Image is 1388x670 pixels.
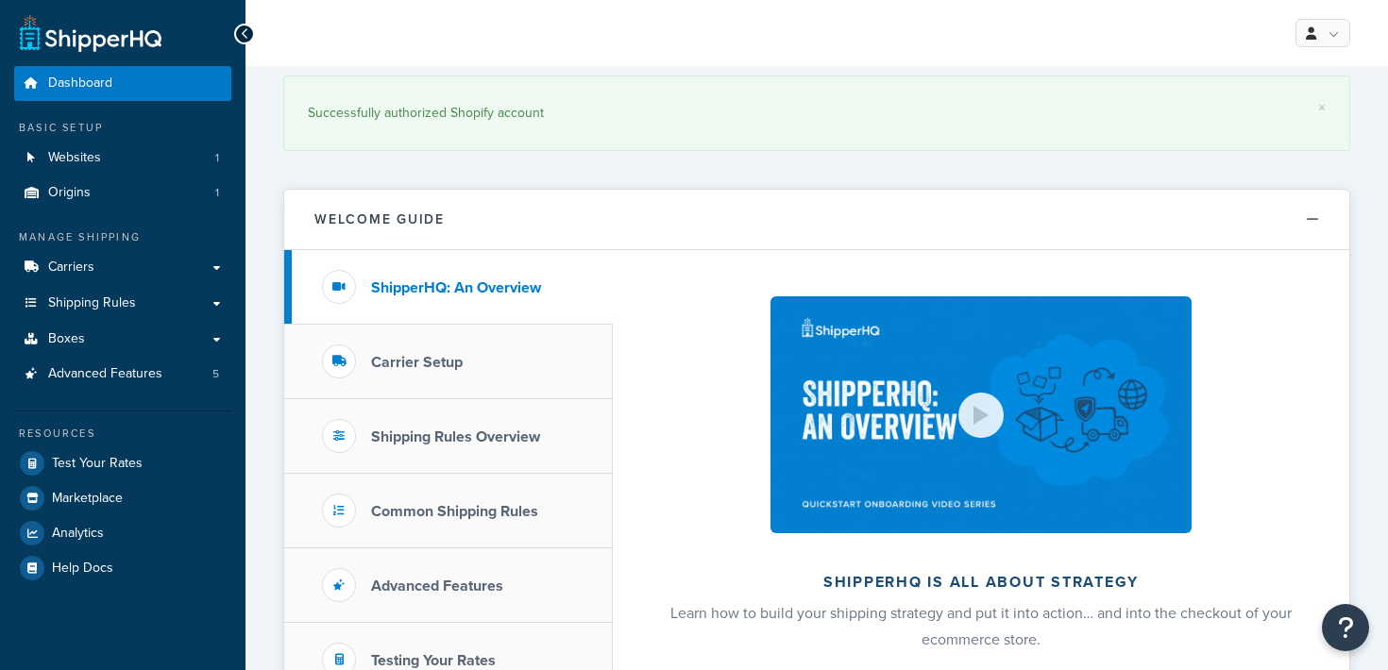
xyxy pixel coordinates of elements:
[14,229,231,245] div: Manage Shipping
[52,491,123,507] span: Marketplace
[52,456,143,472] span: Test Your Rates
[14,516,231,550] a: Analytics
[14,66,231,101] a: Dashboard
[14,141,231,176] li: Websites
[48,366,162,382] span: Advanced Features
[48,75,112,92] span: Dashboard
[14,357,231,392] li: Advanced Features
[52,526,104,542] span: Analytics
[1318,100,1326,115] a: ×
[371,652,496,669] h3: Testing Your Rates
[1322,604,1369,651] button: Open Resource Center
[215,150,219,166] span: 1
[371,428,540,445] h3: Shipping Rules Overview
[371,279,541,296] h3: ShipperHQ: An Overview
[14,176,231,210] li: Origins
[52,561,113,577] span: Help Docs
[371,354,463,371] h3: Carrier Setup
[48,260,94,276] span: Carriers
[14,446,231,480] a: Test Your Rates
[215,185,219,201] span: 1
[14,176,231,210] a: Origins1
[770,296,1192,533] img: ShipperHQ is all about strategy
[314,212,445,226] h2: Welcome Guide
[371,503,538,520] h3: Common Shipping Rules
[14,357,231,392] a: Advanced Features5
[14,426,231,442] div: Resources
[14,250,231,285] a: Carriers
[284,190,1349,250] button: Welcome Guide
[14,322,231,357] a: Boxes
[14,120,231,136] div: Basic Setup
[663,574,1299,591] h2: ShipperHQ is all about strategy
[14,286,231,321] a: Shipping Rules
[670,602,1292,650] span: Learn how to build your shipping strategy and put it into action… and into the checkout of your e...
[48,185,91,201] span: Origins
[14,141,231,176] a: Websites1
[212,366,219,382] span: 5
[14,481,231,515] a: Marketplace
[308,100,1326,126] div: Successfully authorized Shopify account
[371,578,503,595] h3: Advanced Features
[48,150,101,166] span: Websites
[48,331,85,347] span: Boxes
[48,295,136,311] span: Shipping Rules
[14,551,231,585] a: Help Docs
